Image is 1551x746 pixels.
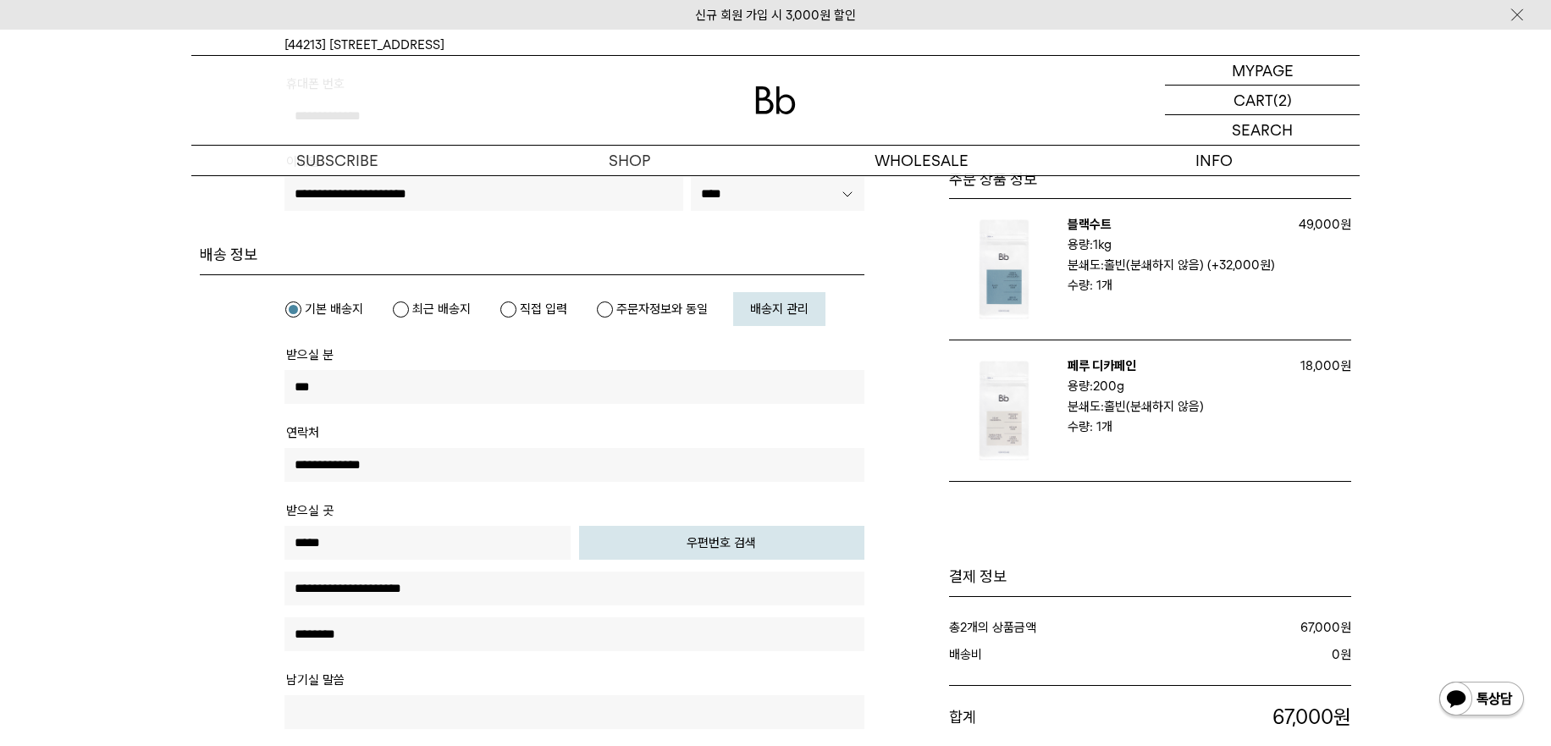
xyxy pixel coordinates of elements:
dd: 원 [1157,644,1352,665]
a: MYPAGE [1165,56,1360,86]
p: 49,000원 [1283,214,1351,235]
b: 홀빈(분쇄하지 않음) [1104,399,1204,414]
p: WHOLESALE [775,146,1068,175]
img: 카카오톡 채널 1:1 채팅 버튼 [1438,680,1526,721]
th: 남기실 말씀 [286,670,345,694]
p: SEARCH [1232,115,1293,145]
p: 수량: 1개 [1068,417,1283,437]
strong: (+32,000원) [1207,257,1275,273]
h4: 배송 정보 [200,245,864,265]
label: 기본 배송지 [284,301,363,318]
strong: 67,000 [1300,620,1340,635]
a: SHOP [483,146,775,175]
dt: 총 개의 상품금액 [949,617,1168,638]
img: 블랙수트 [949,214,1059,324]
a: 배송지 관리 [733,292,825,326]
b: 1kg [1093,237,1112,252]
p: 용량: [1068,235,1275,255]
a: 신규 회원 가입 시 3,000원 할인 [695,8,856,23]
dd: 원 [1168,617,1351,638]
p: 18,000원 [1283,356,1351,376]
p: 수량: 1개 [1068,275,1283,296]
label: 직접 입력 [500,301,567,318]
label: 주문자정보와 동일 [596,301,708,318]
button: 우편번호 검색 [579,526,865,560]
img: 로고 [755,86,796,114]
p: (2) [1273,86,1292,114]
strong: 2 [960,620,967,635]
span: 67,000 [1272,705,1333,729]
p: 용량: [1068,376,1275,396]
a: CART (2) [1165,86,1360,115]
p: MYPAGE [1232,56,1294,85]
h3: 주문 상품 정보 [949,169,1351,190]
span: 받으실 곳 [286,503,334,518]
label: 최근 배송지 [392,301,471,318]
p: 분쇄도: [1068,396,1275,417]
p: INFO [1068,146,1360,175]
span: 연락처 [286,425,319,440]
span: 배송지 관리 [750,301,809,317]
dt: 배송비 [949,644,1157,665]
a: SUBSCRIBE [191,146,483,175]
h1: 결제 정보 [949,566,1351,587]
p: 분쇄도: [1068,255,1275,275]
a: 블랙수트 [1068,217,1112,232]
span: 받으실 분 [286,347,334,362]
b: 홀빈(분쇄하지 않음) [1104,257,1204,273]
img: 페루 디카페인 [949,356,1059,466]
strong: 0 [1332,647,1340,662]
p: CART [1234,86,1273,114]
a: 페루 디카페인 [1068,358,1136,373]
p: 원 [1119,703,1351,732]
b: 200g [1093,379,1124,394]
